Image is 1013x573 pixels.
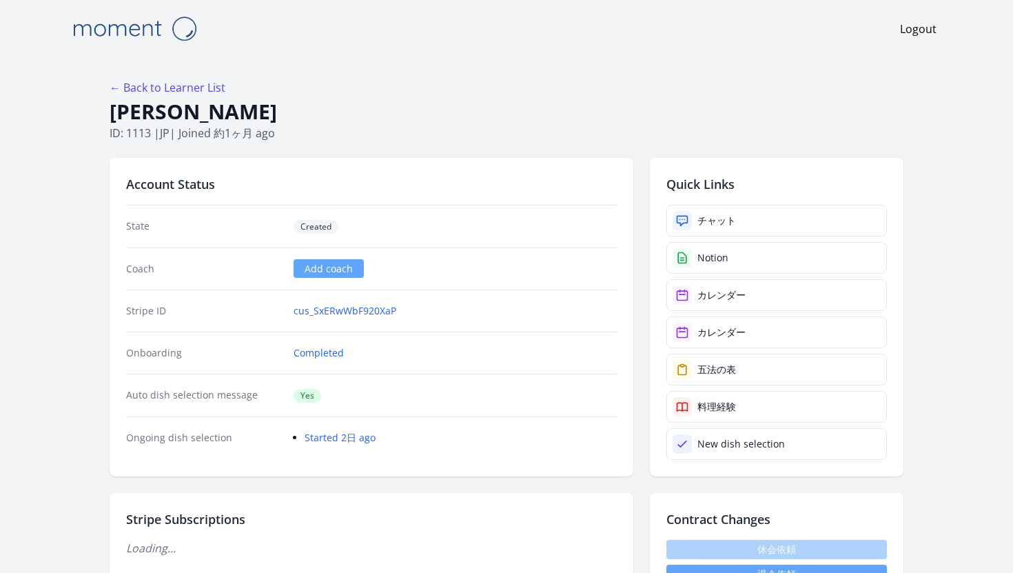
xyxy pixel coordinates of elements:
span: 休会依頼 [666,540,887,559]
p: ID: 1113 | | Joined 約1ヶ月 ago [110,125,903,141]
span: Yes [294,389,321,403]
h2: Account Status [126,174,617,194]
h2: Contract Changes [666,510,887,529]
dt: Onboarding [126,346,283,360]
a: Logout [900,21,937,37]
dt: Stripe ID [126,304,283,318]
div: 五法の表 [697,363,736,376]
a: Notion [666,242,887,274]
a: cus_SxERwWbF920XaP [294,304,396,318]
a: 料理経験 [666,391,887,423]
a: 五法の表 [666,354,887,385]
dt: Auto dish selection message [126,388,283,403]
span: jp [160,125,170,141]
div: Notion [697,251,728,265]
a: Add coach [294,259,364,278]
span: Created [294,220,338,234]
p: Loading... [126,540,617,556]
a: チャット [666,205,887,237]
h2: Stripe Subscriptions [126,510,617,529]
h2: Quick Links [666,174,887,194]
img: Moment [65,11,203,46]
dt: State [126,219,283,234]
div: 料理経験 [697,400,736,414]
a: カレンダー [666,279,887,311]
a: ← Back to Learner List [110,80,225,95]
a: Started 2日 ago [305,431,376,444]
div: カレンダー [697,288,746,302]
a: カレンダー [666,316,887,348]
a: New dish selection [666,428,887,460]
div: New dish selection [697,437,785,451]
div: チャット [697,214,736,228]
div: カレンダー [697,325,746,339]
a: Completed [294,346,344,360]
dt: Coach [126,262,283,276]
dt: Ongoing dish selection [126,431,283,445]
h1: [PERSON_NAME] [110,99,903,125]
